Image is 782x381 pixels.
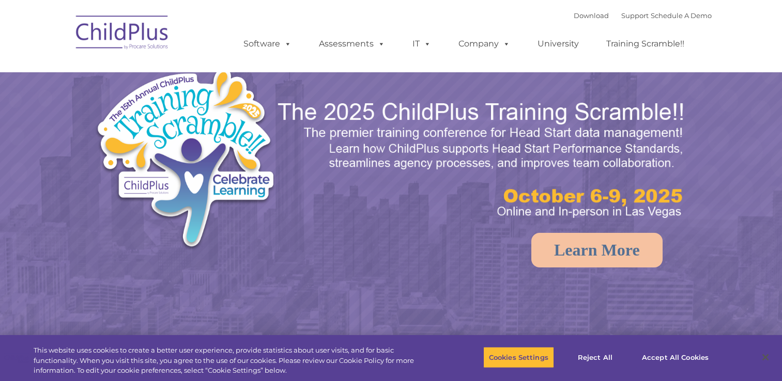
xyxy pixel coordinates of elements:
[574,11,609,20] a: Download
[34,345,430,376] div: This website uses cookies to create a better user experience, provide statistics about user visit...
[71,8,174,60] img: ChildPlus by Procare Solutions
[574,11,712,20] font: |
[651,11,712,20] a: Schedule A Demo
[527,34,589,54] a: University
[531,233,663,267] a: Learn More
[596,34,695,54] a: Training Scramble!!
[448,34,520,54] a: Company
[309,34,395,54] a: Assessments
[233,34,302,54] a: Software
[402,34,441,54] a: IT
[483,346,554,368] button: Cookies Settings
[621,11,649,20] a: Support
[636,346,714,368] button: Accept All Cookies
[563,346,627,368] button: Reject All
[754,346,777,369] button: Close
